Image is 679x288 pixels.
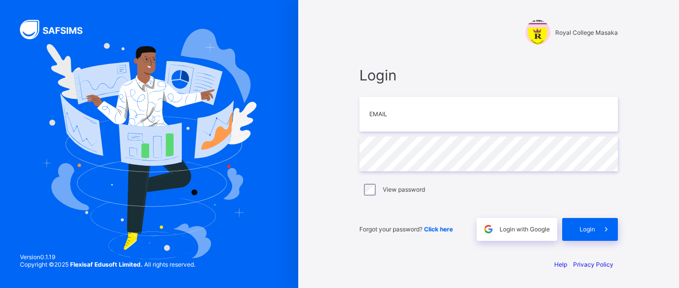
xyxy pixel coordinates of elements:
img: SAFSIMS Logo [20,20,94,39]
img: Hero Image [42,29,256,259]
span: Copyright © 2025 All rights reserved. [20,261,195,268]
span: Login with Google [500,225,550,233]
span: Version 0.1.19 [20,253,195,261]
strong: Flexisaf Edusoft Limited. [70,261,143,268]
span: Login [359,67,618,84]
span: Royal College Masaka [555,29,618,36]
span: Forgot your password? [359,225,453,233]
span: Login [580,225,595,233]
a: Click here [424,225,453,233]
a: Privacy Policy [573,261,613,268]
label: View password [383,186,425,193]
img: google.396cfc9801f0270233282035f929180a.svg [483,223,494,235]
a: Help [554,261,567,268]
